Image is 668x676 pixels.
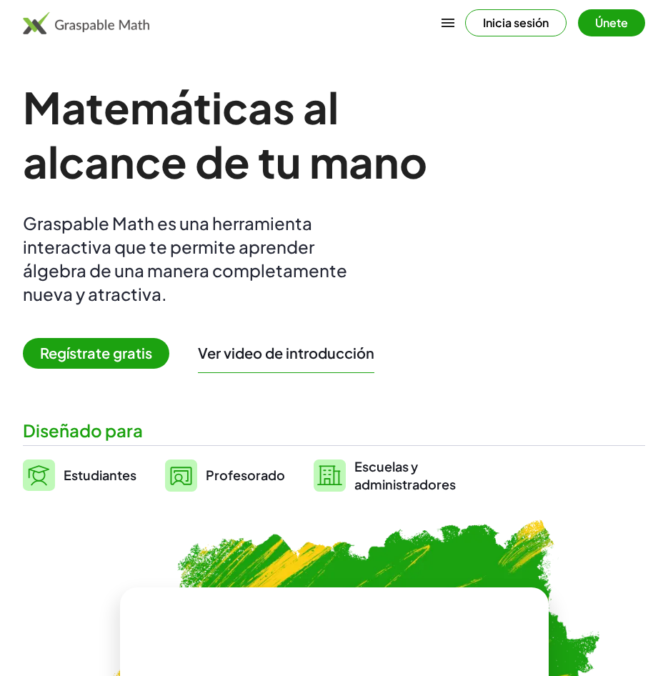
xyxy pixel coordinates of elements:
span: Estudiantes [64,467,136,483]
div: Graspable Math es una herramienta interactiva que te permite aprender álgebra de una manera compl... [23,212,366,306]
button: Inicia sesión [465,9,567,36]
button: Ver video de introducción [198,344,374,362]
button: Únete [578,9,645,36]
a: Profesorado [165,457,285,493]
div: Diseñado para [23,419,645,442]
img: svg%3e [165,459,197,492]
span: Escuelas y administradores [354,457,456,493]
a: Estudiantes [23,457,136,493]
img: svg%3e [23,459,55,491]
img: svg%3e [314,459,346,492]
h1: Matemáticas al alcance de tu mano [23,80,477,189]
a: Escuelas yadministradores [314,457,456,493]
span: Profesorado [206,467,285,483]
span: Regístrate gratis [23,338,169,369]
